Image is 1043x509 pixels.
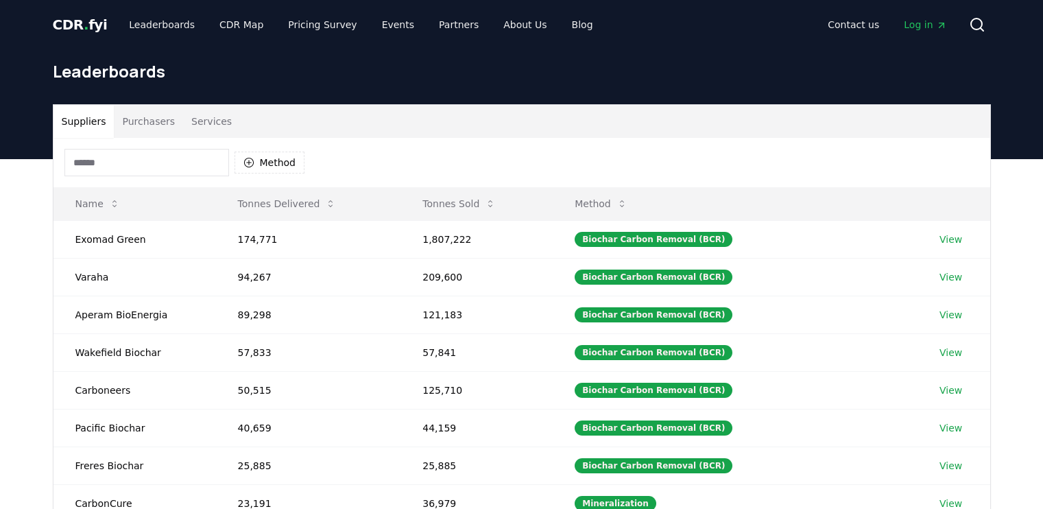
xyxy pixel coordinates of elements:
[575,421,732,436] div: Biochar Carbon Removal (BCR)
[371,12,425,37] a: Events
[575,383,732,398] div: Biochar Carbon Removal (BCR)
[216,371,401,409] td: 50,515
[216,333,401,371] td: 57,833
[400,447,553,484] td: 25,885
[561,12,604,37] a: Blog
[939,383,962,397] a: View
[53,409,216,447] td: Pacific Biochar
[64,190,131,217] button: Name
[53,371,216,409] td: Carboneers
[53,15,108,34] a: CDR.fyi
[904,18,946,32] span: Log in
[939,421,962,435] a: View
[118,12,603,37] nav: Main
[216,409,401,447] td: 40,659
[216,220,401,258] td: 174,771
[114,105,183,138] button: Purchasers
[939,459,962,473] a: View
[939,308,962,322] a: View
[400,333,553,371] td: 57,841
[53,447,216,484] td: Freres Biochar
[564,190,638,217] button: Method
[939,346,962,359] a: View
[575,458,732,473] div: Biochar Carbon Removal (BCR)
[400,296,553,333] td: 121,183
[216,447,401,484] td: 25,885
[817,12,957,37] nav: Main
[575,270,732,285] div: Biochar Carbon Removal (BCR)
[183,105,240,138] button: Services
[428,12,490,37] a: Partners
[575,307,732,322] div: Biochar Carbon Removal (BCR)
[53,16,108,33] span: CDR fyi
[235,152,305,174] button: Method
[939,233,962,246] a: View
[411,190,507,217] button: Tonnes Sold
[84,16,88,33] span: .
[400,220,553,258] td: 1,807,222
[492,12,558,37] a: About Us
[893,12,957,37] a: Log in
[53,333,216,371] td: Wakefield Biochar
[216,258,401,296] td: 94,267
[575,345,732,360] div: Biochar Carbon Removal (BCR)
[118,12,206,37] a: Leaderboards
[400,371,553,409] td: 125,710
[400,258,553,296] td: 209,600
[227,190,348,217] button: Tonnes Delivered
[53,105,115,138] button: Suppliers
[53,60,991,82] h1: Leaderboards
[939,270,962,284] a: View
[53,296,216,333] td: Aperam BioEnergia
[216,296,401,333] td: 89,298
[817,12,890,37] a: Contact us
[53,220,216,258] td: Exomad Green
[400,409,553,447] td: 44,159
[277,12,368,37] a: Pricing Survey
[208,12,274,37] a: CDR Map
[53,258,216,296] td: Varaha
[575,232,732,247] div: Biochar Carbon Removal (BCR)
